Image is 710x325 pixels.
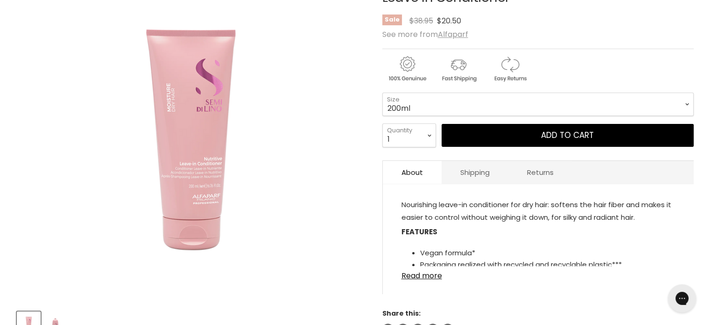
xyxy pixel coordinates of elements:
[401,227,437,237] strong: FEATURES
[508,161,572,184] a: Returns
[437,15,461,26] span: $20.50
[409,15,433,26] span: $38.95
[382,55,432,83] img: genuine.gif
[382,123,436,147] select: Quantity
[382,29,468,40] span: See more from
[401,198,675,225] p: Nourishing leave-in conditioner for dry hair: softens the hair fiber and makes it easier to contr...
[401,266,675,280] a: Read more
[541,130,594,141] span: Add to cart
[383,161,442,184] a: About
[485,55,534,83] img: returns.gif
[420,259,675,271] li: Packaging realized with recycled and recyclable plastic***
[434,55,483,83] img: shipping.gif
[438,29,468,40] a: Alfaparf
[442,161,508,184] a: Shipping
[442,124,694,147] button: Add to cart
[382,309,421,318] span: Share this:
[382,14,402,25] span: Sale
[663,281,701,316] iframe: Gorgias live chat messenger
[420,247,675,259] li: Vegan formula*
